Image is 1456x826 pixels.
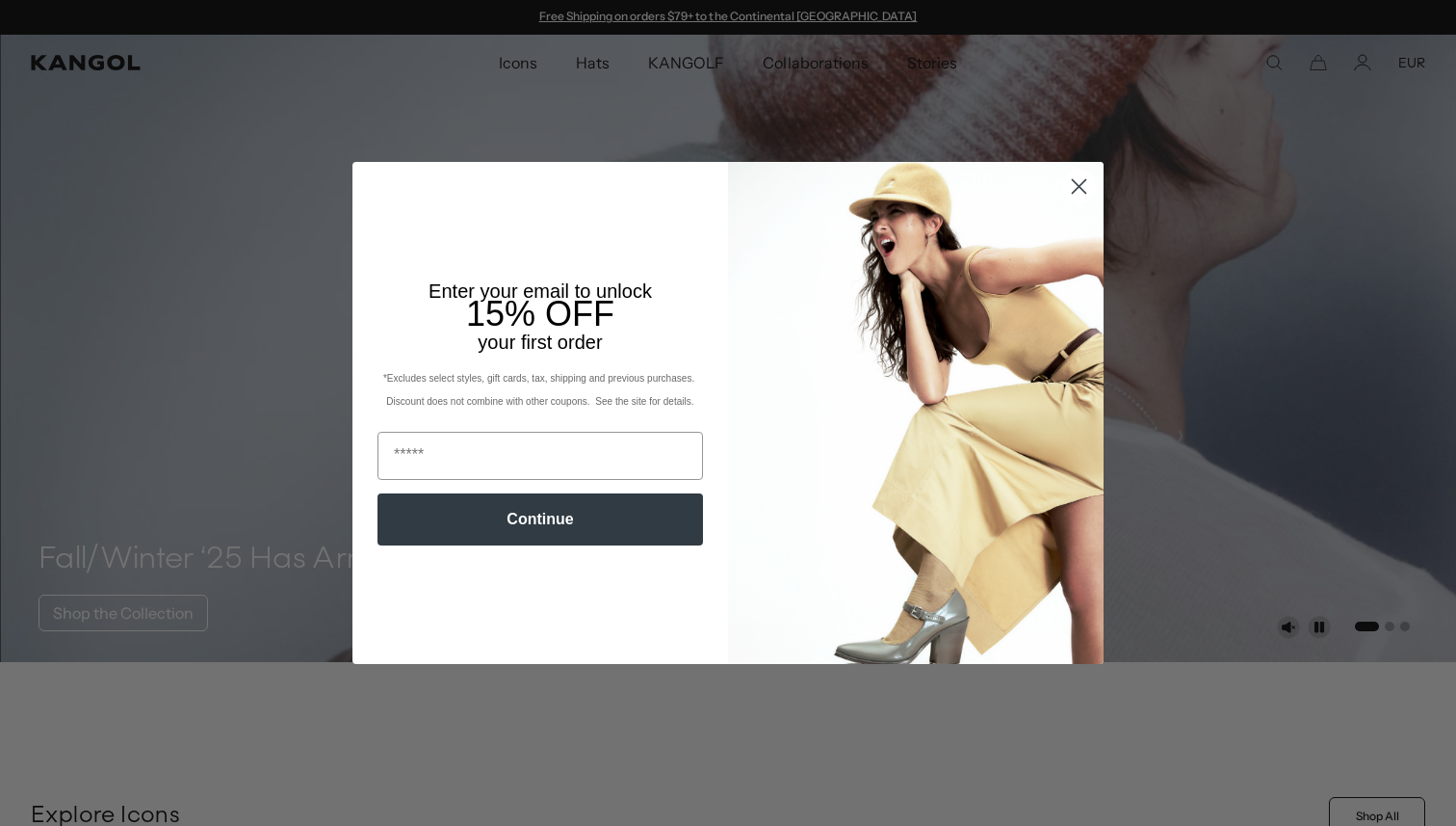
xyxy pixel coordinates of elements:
[377,493,703,546] button: Continue
[728,162,1104,663] img: 93be19ad-e773-4382-80b9-c9d740c9197f.jpeg
[377,432,703,480] input: Email
[429,280,652,302] span: Enter your email to unlock
[466,294,614,333] span: 15% OFF
[383,373,697,407] span: *Excludes select styles, gift cards, tax, shipping and previous purchases. Discount does not comb...
[478,332,602,353] span: your first order
[1062,170,1096,203] button: Close dialog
